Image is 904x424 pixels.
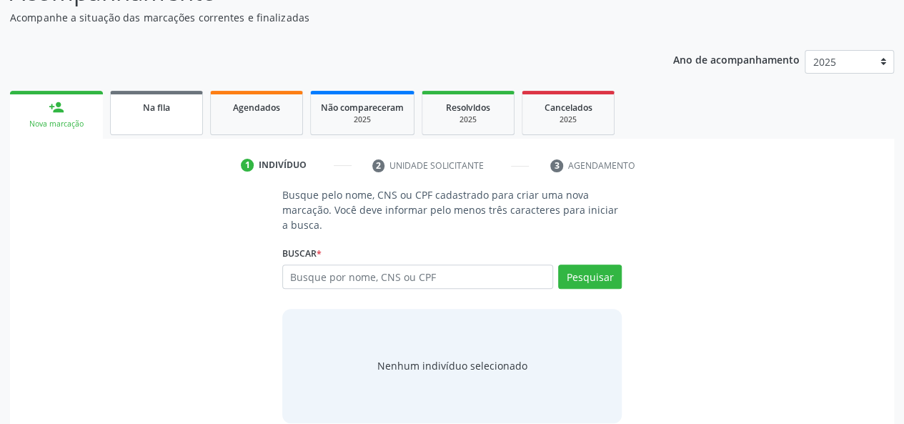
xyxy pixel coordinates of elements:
span: Resolvidos [446,102,490,114]
div: 2025 [432,114,504,125]
div: person_add [49,99,64,115]
div: 1 [241,159,254,172]
div: 2025 [532,114,604,125]
label: Buscar [282,242,322,265]
div: Indivíduo [259,159,307,172]
div: Nova marcação [20,119,93,129]
span: Não compareceram [321,102,404,114]
div: Nenhum indivíduo selecionado [377,358,527,373]
input: Busque por nome, CNS ou CPF [282,265,554,289]
span: Cancelados [545,102,592,114]
button: Pesquisar [558,265,622,289]
p: Ano de acompanhamento [673,50,800,68]
p: Acompanhe a situação das marcações correntes e finalizadas [10,10,629,25]
span: Agendados [233,102,280,114]
span: Na fila [143,102,170,114]
p: Busque pelo nome, CNS ou CPF cadastrado para criar uma nova marcação. Você deve informar pelo men... [282,187,622,232]
div: 2025 [321,114,404,125]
